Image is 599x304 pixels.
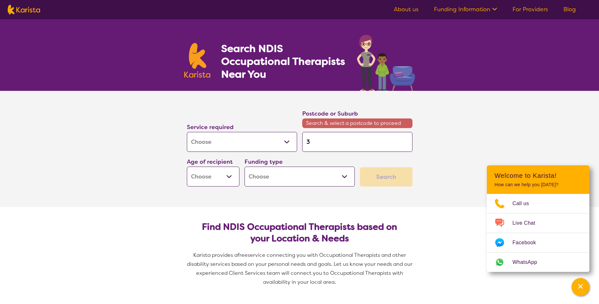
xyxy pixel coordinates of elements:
[221,42,346,81] h1: Search NDIS Occupational Therapists Near You
[487,253,589,272] a: Web link opens in a new tab.
[495,172,582,179] h2: Welcome to Karista!
[512,218,543,228] span: Live Chat
[184,43,211,78] img: Karista logo
[512,199,537,208] span: Call us
[495,182,582,187] p: How can we help you [DATE]?
[302,118,412,128] span: Search & select a postcode to proceed
[357,35,415,91] img: occupational-therapy
[394,5,419,13] a: About us
[512,5,548,13] a: For Providers
[512,257,545,267] span: WhatsApp
[434,5,497,13] a: Funding Information
[563,5,576,13] a: Blog
[302,132,412,152] input: Type
[192,221,407,244] h2: Find NDIS Occupational Therapists based on your Location & Needs
[193,252,237,258] span: Karista provides a
[187,123,234,131] label: Service required
[237,252,248,258] span: free
[487,165,589,272] div: Channel Menu
[187,252,414,285] span: service connecting you with Occupational Therapists and other disability services based on your p...
[512,238,544,248] span: Facebook
[245,158,283,166] label: Funding type
[187,158,233,166] label: Age of recipient
[8,5,40,14] img: Karista logo
[487,194,589,272] ul: Choose channel
[302,110,358,117] label: Postcode or Suburb
[571,278,589,296] button: Channel Menu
